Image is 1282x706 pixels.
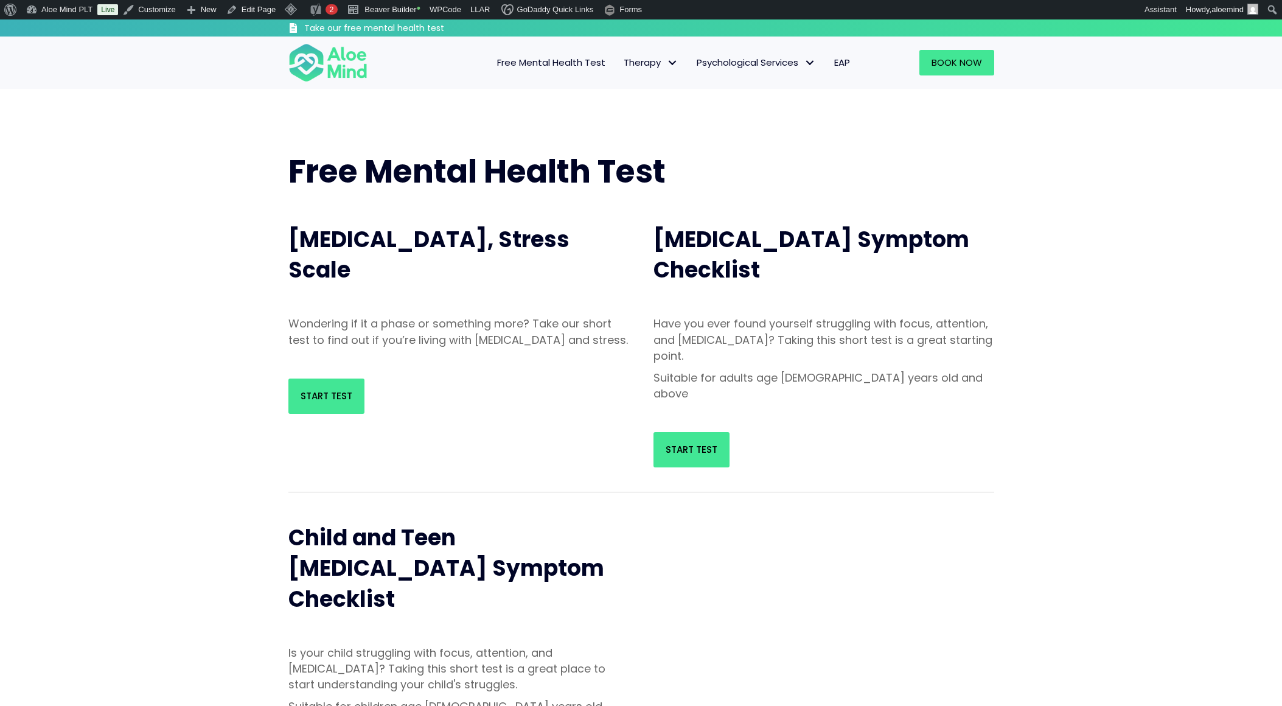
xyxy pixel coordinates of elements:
[653,432,730,467] a: Start Test
[653,370,994,402] p: Suitable for adults age [DEMOGRAPHIC_DATA] years old and above
[664,54,681,72] span: Therapy: submenu
[288,522,604,615] span: Child and Teen [MEDICAL_DATA] Symptom Checklist
[919,50,994,75] a: Book Now
[97,4,118,15] a: Live
[288,224,570,285] span: [MEDICAL_DATA], Stress Scale
[801,54,819,72] span: Psychological Services: submenu
[383,50,859,75] nav: Menu
[697,56,816,69] span: Psychological Services
[488,50,615,75] a: Free Mental Health Test
[288,43,368,83] img: Aloe mind Logo
[288,149,666,194] span: Free Mental Health Test
[688,50,825,75] a: Psychological ServicesPsychological Services: submenu
[417,2,420,15] span: •
[288,379,364,414] a: Start Test
[288,645,629,693] p: Is your child struggling with focus, attention, and [MEDICAL_DATA]? Taking this short test is a g...
[615,50,688,75] a: TherapyTherapy: submenu
[288,316,629,348] p: Wondering if it a phase or something more? Take our short test to find out if you’re living with ...
[304,23,509,35] h3: Take our free mental health test
[834,56,850,69] span: EAP
[329,5,333,14] span: 2
[825,50,859,75] a: EAP
[1211,5,1244,14] span: aloemind
[666,443,717,456] span: Start Test
[497,56,605,69] span: Free Mental Health Test
[932,56,982,69] span: Book Now
[653,316,994,363] p: Have you ever found yourself struggling with focus, attention, and [MEDICAL_DATA]? Taking this sh...
[301,390,352,402] span: Start Test
[288,23,509,37] a: Take our free mental health test
[653,224,969,285] span: [MEDICAL_DATA] Symptom Checklist
[624,56,678,69] span: Therapy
